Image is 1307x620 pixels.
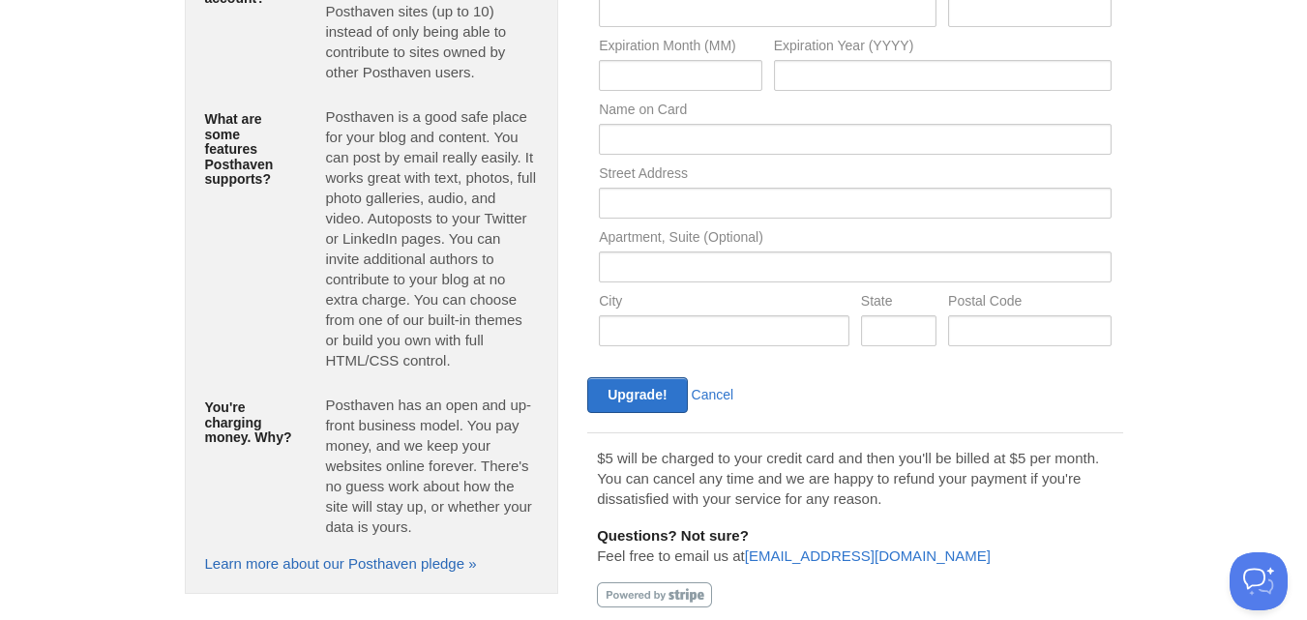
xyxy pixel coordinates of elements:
label: City [599,294,849,312]
input: Upgrade! [587,377,687,413]
p: Feel free to email us at [597,525,1113,566]
p: Posthaven is a good safe place for your blog and content. You can post by email really easily. It... [325,106,538,370]
label: State [861,294,936,312]
iframe: Help Scout Beacon - Open [1230,552,1288,610]
label: Expiration Month (MM) [599,39,761,57]
label: Name on Card [599,103,1111,121]
p: Posthaven has an open and up-front business model. You pay money, and we keep your websites onlin... [325,395,538,537]
a: Learn more about our Posthaven pledge » [205,555,477,572]
label: Postal Code [948,294,1111,312]
h5: What are some features Posthaven supports? [205,112,297,187]
label: Street Address [599,166,1111,185]
a: Cancel [692,387,734,402]
a: [EMAIL_ADDRESS][DOMAIN_NAME] [745,547,991,564]
label: Apartment, Suite (Optional) [599,230,1111,249]
label: Expiration Year (YYYY) [774,39,1112,57]
b: Questions? Not sure? [597,527,749,544]
p: $5 will be charged to your credit card and then you'll be billed at $5 per month. You can cancel ... [597,448,1113,509]
h5: You're charging money. Why? [205,400,297,445]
